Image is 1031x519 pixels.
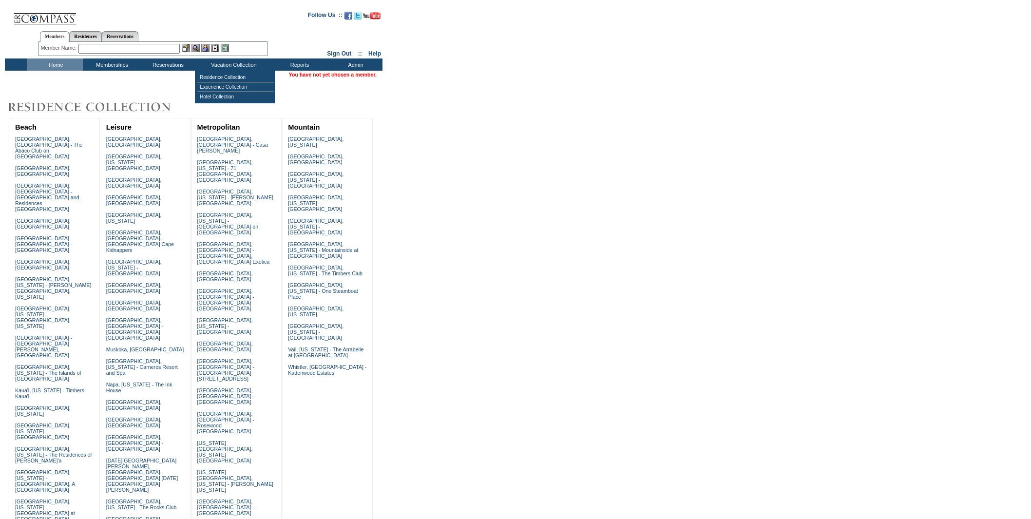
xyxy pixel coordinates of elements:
[15,136,83,159] a: [GEOGRAPHIC_DATA], [GEOGRAPHIC_DATA] - The Abaco Club on [GEOGRAPHIC_DATA]
[106,194,162,206] a: [GEOGRAPHIC_DATA], [GEOGRAPHIC_DATA]
[15,276,92,300] a: [GEOGRAPHIC_DATA], [US_STATE] - [PERSON_NAME][GEOGRAPHIC_DATA], [US_STATE]
[288,282,358,300] a: [GEOGRAPHIC_DATA], [US_STATE] - One Steamboat Place
[288,323,344,341] a: [GEOGRAPHIC_DATA], [US_STATE] - [GEOGRAPHIC_DATA]
[40,31,70,42] a: Members
[106,499,177,510] a: [GEOGRAPHIC_DATA], [US_STATE] - The Rocks Club
[308,11,343,22] td: Follow Us ::
[13,5,76,25] img: Compass Home
[288,171,344,189] a: [GEOGRAPHIC_DATA], [US_STATE] - [GEOGRAPHIC_DATA]
[289,72,377,77] span: You have not yet chosen a member.
[197,241,269,265] a: [GEOGRAPHIC_DATA], [GEOGRAPHIC_DATA] - [GEOGRAPHIC_DATA], [GEOGRAPHIC_DATA] Exotica
[197,73,274,82] td: Residence Collection
[15,387,84,399] a: Kaua'i, [US_STATE] - Timbers Kaua'i
[15,446,92,463] a: [GEOGRAPHIC_DATA], [US_STATE] - The Residences of [PERSON_NAME]'a
[344,12,352,19] img: Become our fan on Facebook
[358,50,362,57] span: ::
[106,123,132,131] a: Leisure
[15,165,71,177] a: [GEOGRAPHIC_DATA], [GEOGRAPHIC_DATA]
[69,31,102,41] a: Residences
[106,259,162,276] a: [GEOGRAPHIC_DATA], [US_STATE] - [GEOGRAPHIC_DATA]
[102,31,138,41] a: Reservations
[197,159,252,183] a: [GEOGRAPHIC_DATA], [US_STATE] - 71 [GEOGRAPHIC_DATA], [GEOGRAPHIC_DATA]
[327,50,351,57] a: Sign Out
[106,136,162,148] a: [GEOGRAPHIC_DATA], [GEOGRAPHIC_DATA]
[15,306,71,329] a: [GEOGRAPHIC_DATA], [US_STATE] - [GEOGRAPHIC_DATA], [US_STATE]
[106,177,162,189] a: [GEOGRAPHIC_DATA], [GEOGRAPHIC_DATA]
[354,15,362,20] a: Follow us on Twitter
[106,282,162,294] a: [GEOGRAPHIC_DATA], [GEOGRAPHIC_DATA]
[106,434,163,452] a: [GEOGRAPHIC_DATA], [GEOGRAPHIC_DATA] - [GEOGRAPHIC_DATA]
[288,136,344,148] a: [GEOGRAPHIC_DATA], [US_STATE]
[83,58,139,71] td: Memberships
[106,154,162,171] a: [GEOGRAPHIC_DATA], [US_STATE] - [GEOGRAPHIC_DATA]
[15,123,37,131] a: Beach
[354,12,362,19] img: Follow us on Twitter
[197,341,252,352] a: [GEOGRAPHIC_DATA], [GEOGRAPHIC_DATA]
[344,15,352,20] a: Become our fan on Facebook
[106,382,172,393] a: Napa, [US_STATE] - The Ink House
[15,405,71,417] a: [GEOGRAPHIC_DATA], [US_STATE]
[288,123,320,131] a: Mountain
[106,358,178,376] a: [GEOGRAPHIC_DATA], [US_STATE] - Carneros Resort and Spa
[106,317,163,341] a: [GEOGRAPHIC_DATA], [GEOGRAPHIC_DATA] - [GEOGRAPHIC_DATA] [GEOGRAPHIC_DATA]
[197,358,254,382] a: [GEOGRAPHIC_DATA], [GEOGRAPHIC_DATA] - [GEOGRAPHIC_DATA][STREET_ADDRESS]
[201,44,210,52] img: Impersonate
[288,364,366,376] a: Whistler, [GEOGRAPHIC_DATA] - Kadenwood Estates
[197,92,274,101] td: Hotel Collection
[15,259,71,270] a: [GEOGRAPHIC_DATA], [GEOGRAPHIC_DATA]
[363,12,381,19] img: Subscribe to our YouTube Channel
[15,218,71,230] a: [GEOGRAPHIC_DATA], [GEOGRAPHIC_DATA]
[197,136,267,154] a: [GEOGRAPHIC_DATA], [GEOGRAPHIC_DATA] - Casa [PERSON_NAME]
[368,50,381,57] a: Help
[197,499,254,516] a: [GEOGRAPHIC_DATA], [GEOGRAPHIC_DATA] - [GEOGRAPHIC_DATA]
[106,230,174,253] a: [GEOGRAPHIC_DATA], [GEOGRAPHIC_DATA] - [GEOGRAPHIC_DATA] Cape Kidnappers
[15,423,71,440] a: [GEOGRAPHIC_DATA], [US_STATE] - [GEOGRAPHIC_DATA]
[197,317,252,335] a: [GEOGRAPHIC_DATA], [US_STATE] - [GEOGRAPHIC_DATA]
[15,235,72,253] a: [GEOGRAPHIC_DATA] - [GEOGRAPHIC_DATA] - [GEOGRAPHIC_DATA]
[106,399,162,411] a: [GEOGRAPHIC_DATA], [GEOGRAPHIC_DATA]
[270,58,326,71] td: Reports
[5,97,195,117] img: Destinations by Exclusive Resorts
[288,265,363,276] a: [GEOGRAPHIC_DATA], [US_STATE] - The Timbers Club
[197,469,273,493] a: [US_STATE][GEOGRAPHIC_DATA], [US_STATE] - [PERSON_NAME] [US_STATE]
[106,458,178,493] a: [DATE][GEOGRAPHIC_DATA][PERSON_NAME], [GEOGRAPHIC_DATA] - [GEOGRAPHIC_DATA] [DATE][GEOGRAPHIC_DAT...
[197,288,254,311] a: [GEOGRAPHIC_DATA], [GEOGRAPHIC_DATA] - [GEOGRAPHIC_DATA] [GEOGRAPHIC_DATA]
[221,44,229,52] img: b_calculator.gif
[288,306,344,317] a: [GEOGRAPHIC_DATA], [US_STATE]
[15,364,81,382] a: [GEOGRAPHIC_DATA], [US_STATE] - The Islands of [GEOGRAPHIC_DATA]
[195,58,270,71] td: Vacation Collection
[182,44,190,52] img: b_edit.gif
[41,44,78,52] div: Member Name:
[15,469,75,493] a: [GEOGRAPHIC_DATA], [US_STATE] - [GEOGRAPHIC_DATA], A [GEOGRAPHIC_DATA]
[197,411,254,434] a: [GEOGRAPHIC_DATA], [GEOGRAPHIC_DATA] - Rosewood [GEOGRAPHIC_DATA]
[191,44,200,52] img: View
[197,270,252,282] a: [GEOGRAPHIC_DATA], [GEOGRAPHIC_DATA]
[197,440,252,463] a: [US_STATE][GEOGRAPHIC_DATA], [US_STATE][GEOGRAPHIC_DATA]
[15,335,72,358] a: [GEOGRAPHIC_DATA] - [GEOGRAPHIC_DATA][PERSON_NAME], [GEOGRAPHIC_DATA]
[27,58,83,71] td: Home
[363,15,381,20] a: Subscribe to our YouTube Channel
[197,123,240,131] a: Metropolitan
[197,189,273,206] a: [GEOGRAPHIC_DATA], [US_STATE] - [PERSON_NAME][GEOGRAPHIC_DATA]
[288,241,358,259] a: [GEOGRAPHIC_DATA], [US_STATE] - Mountainside at [GEOGRAPHIC_DATA]
[288,218,344,235] a: [GEOGRAPHIC_DATA], [US_STATE] - [GEOGRAPHIC_DATA]
[288,194,344,212] a: [GEOGRAPHIC_DATA], [US_STATE] - [GEOGRAPHIC_DATA]
[15,183,79,212] a: [GEOGRAPHIC_DATA], [GEOGRAPHIC_DATA] - [GEOGRAPHIC_DATA] and Residences [GEOGRAPHIC_DATA]
[288,346,363,358] a: Vail, [US_STATE] - The Arrabelle at [GEOGRAPHIC_DATA]
[197,387,254,405] a: [GEOGRAPHIC_DATA], [GEOGRAPHIC_DATA] - [GEOGRAPHIC_DATA]
[106,346,184,352] a: Muskoka, [GEOGRAPHIC_DATA]
[197,212,258,235] a: [GEOGRAPHIC_DATA], [US_STATE] - [GEOGRAPHIC_DATA] on [GEOGRAPHIC_DATA]
[288,154,344,165] a: [GEOGRAPHIC_DATA], [GEOGRAPHIC_DATA]
[326,58,382,71] td: Admin
[106,300,162,311] a: [GEOGRAPHIC_DATA], [GEOGRAPHIC_DATA]
[139,58,195,71] td: Reservations
[197,82,274,92] td: Experience Collection
[106,212,162,224] a: [GEOGRAPHIC_DATA], [US_STATE]
[106,417,162,428] a: [GEOGRAPHIC_DATA], [GEOGRAPHIC_DATA]
[211,44,219,52] img: Reservations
